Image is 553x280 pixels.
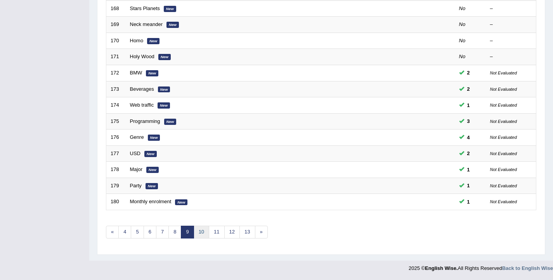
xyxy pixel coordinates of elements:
[490,199,517,204] small: Not Evaluated
[130,70,142,76] a: BMW
[130,199,172,204] a: Monthly enrolment
[144,226,156,239] a: 6
[106,178,126,194] td: 179
[425,265,458,271] strong: English Wise.
[490,37,532,45] div: –
[106,17,126,33] td: 169
[464,133,473,142] span: You can still take this question
[255,226,268,239] a: »
[464,101,473,109] span: You can still take this question
[144,151,157,157] em: New
[147,38,159,44] em: New
[106,162,126,178] td: 178
[118,226,131,239] a: 4
[130,118,160,124] a: Programming
[106,97,126,114] td: 174
[224,226,240,239] a: 12
[106,226,119,239] a: «
[130,183,142,188] a: Party
[459,38,466,43] em: No
[464,198,473,206] span: You can still take this question
[130,166,143,172] a: Major
[459,5,466,11] em: No
[158,102,170,109] em: New
[490,71,517,75] small: Not Evaluated
[130,102,154,108] a: Web traffic
[158,86,170,93] em: New
[148,135,160,141] em: New
[164,6,176,12] em: New
[168,226,181,239] a: 8
[106,65,126,81] td: 172
[146,70,158,76] em: New
[490,135,517,140] small: Not Evaluated
[490,53,532,60] div: –
[166,22,179,28] em: New
[194,226,209,239] a: 10
[106,49,126,65] td: 171
[175,199,187,206] em: New
[239,226,255,239] a: 13
[490,5,532,12] div: –
[106,0,126,17] td: 168
[131,226,144,239] a: 5
[490,21,532,28] div: –
[130,38,144,43] a: Homo
[106,113,126,130] td: 175
[130,21,163,27] a: Neck meander
[490,183,517,188] small: Not Evaluated
[106,145,126,162] td: 177
[490,119,517,124] small: Not Evaluated
[106,130,126,146] td: 176
[490,151,517,156] small: Not Evaluated
[464,117,473,125] span: You can still take this question
[181,226,194,239] a: 9
[459,21,466,27] em: No
[464,69,473,77] span: You can still take this question
[490,87,517,92] small: Not Evaluated
[146,167,159,173] em: New
[130,5,160,11] a: Stars Planets
[409,261,553,272] div: 2025 © All Rights Reserved
[106,81,126,97] td: 173
[130,134,144,140] a: Genre
[158,54,171,60] em: New
[464,181,473,190] span: You can still take this question
[106,33,126,49] td: 170
[130,86,154,92] a: Beverages
[464,166,473,174] span: You can still take this question
[464,149,473,157] span: You can still take this question
[156,226,169,239] a: 7
[130,54,154,59] a: Holy Wood
[146,183,158,189] em: New
[490,167,517,172] small: Not Evaluated
[130,150,140,156] a: USD
[164,119,177,125] em: New
[502,265,553,271] a: Back to English Wise
[464,85,473,93] span: You can still take this question
[106,194,126,210] td: 180
[459,54,466,59] em: No
[209,226,224,239] a: 11
[490,103,517,107] small: Not Evaluated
